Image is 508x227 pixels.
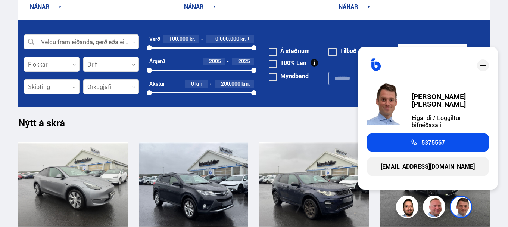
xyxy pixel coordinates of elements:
span: + [247,36,250,42]
div: Eigandi / Löggiltur bifreiðasali [412,114,489,128]
span: 2025 [238,58,250,65]
img: FbJEzSuNWCJXmdc-.webp [367,82,404,125]
a: [EMAIL_ADDRESS][DOMAIN_NAME] [367,157,489,176]
span: 2005 [209,58,221,65]
div: [PERSON_NAME] [PERSON_NAME] [412,93,489,108]
span: 0 [191,80,194,87]
label: 100% Lán [269,60,306,66]
span: km. [195,81,204,87]
a: 5375567 [367,133,489,152]
span: km. [241,81,250,87]
img: nhp88E3Fdnt1Opn2.png [397,197,420,219]
span: kr. [240,36,246,42]
div: Árgerð [149,58,165,64]
button: [PERSON_NAME] [398,44,467,61]
span: 5375567 [421,139,445,146]
button: Opna LiveChat spjallviðmót [6,3,28,25]
label: Myndband [269,73,309,79]
span: 10.000.000 [212,35,239,42]
h1: Nýtt á skrá [18,117,78,133]
a: NÁNAR [339,3,370,11]
div: Verð [149,36,160,42]
span: 200.000 [221,80,240,87]
div: close [477,59,489,71]
img: FbJEzSuNWCJXmdc-.webp [451,197,473,219]
label: Tilboð [328,48,357,54]
a: NÁNAR [184,3,216,11]
label: Á staðnum [269,48,310,54]
img: siFngHWaQ9KaOqBr.png [424,197,446,219]
a: NÁNAR [30,3,62,11]
span: 100.000 [169,35,188,42]
span: kr. [190,36,195,42]
div: Akstur [149,81,165,87]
